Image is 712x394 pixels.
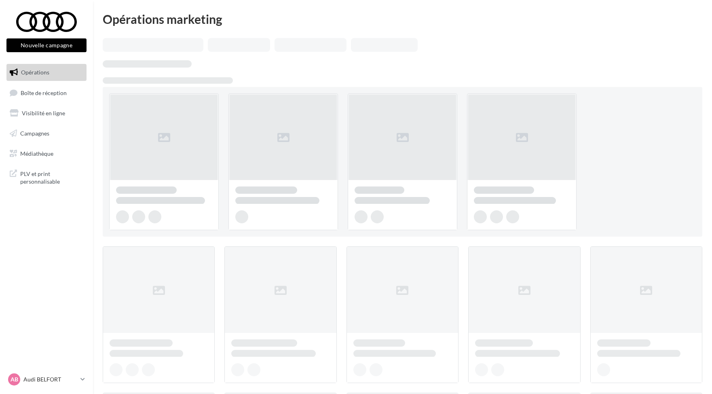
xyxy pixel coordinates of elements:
button: Nouvelle campagne [6,38,87,52]
span: Opérations [21,69,49,76]
span: PLV et print personnalisable [20,168,83,186]
div: Opérations marketing [103,13,702,25]
span: Médiathèque [20,150,53,157]
span: AB [11,375,18,383]
a: Campagnes [5,125,88,142]
span: Campagnes [20,130,49,137]
a: Opérations [5,64,88,81]
a: Médiathèque [5,145,88,162]
a: Visibilité en ligne [5,105,88,122]
a: Boîte de réception [5,84,88,102]
span: Visibilité en ligne [22,110,65,117]
p: Audi BELFORT [23,375,77,383]
span: Boîte de réception [21,89,67,96]
a: PLV et print personnalisable [5,165,88,189]
a: AB Audi BELFORT [6,372,87,387]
